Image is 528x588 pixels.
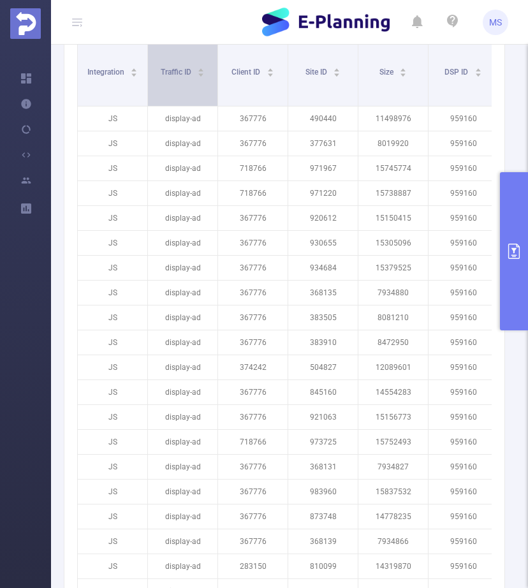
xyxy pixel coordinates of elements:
i: icon: caret-up [400,66,407,70]
p: JS [78,504,147,529]
p: 959160 [429,504,498,529]
p: 959160 [429,281,498,305]
p: 367776 [218,281,288,305]
p: 959160 [429,156,498,180]
p: 15745774 [358,156,428,180]
p: 14319870 [358,554,428,578]
p: 367776 [218,504,288,529]
i: icon: caret-down [400,71,407,75]
p: 718766 [218,181,288,205]
div: Sort [267,66,274,74]
div: Sort [399,66,407,74]
i: icon: caret-down [267,71,274,75]
p: 14778235 [358,504,428,529]
p: 367776 [218,107,288,131]
p: 8019920 [358,131,428,156]
span: MS [489,10,502,35]
p: 959160 [429,256,498,280]
p: JS [78,480,147,504]
p: 15156773 [358,405,428,429]
p: 367776 [218,231,288,255]
p: 504827 [288,355,358,379]
p: 15150415 [358,206,428,230]
i: icon: caret-up [131,66,138,70]
p: 959160 [429,405,498,429]
p: JS [78,405,147,429]
p: JS [78,256,147,280]
p: 367776 [218,380,288,404]
span: Size [379,68,395,77]
p: 367776 [218,256,288,280]
p: 959160 [429,455,498,479]
p: display-ad [148,504,217,529]
p: 367776 [218,480,288,504]
p: JS [78,455,147,479]
p: 374242 [218,355,288,379]
p: 959160 [429,206,498,230]
i: icon: caret-down [474,71,481,75]
i: icon: caret-up [267,66,274,70]
p: 973725 [288,430,358,454]
p: display-ad [148,231,217,255]
p: 921063 [288,405,358,429]
p: 810099 [288,554,358,578]
p: 959160 [429,355,498,379]
div: Sort [333,66,341,74]
p: display-ad [148,405,217,429]
p: 718766 [218,156,288,180]
p: 367776 [218,131,288,156]
p: 367776 [218,330,288,355]
p: 12089601 [358,355,428,379]
p: JS [78,380,147,404]
p: 718766 [218,430,288,454]
p: JS [78,305,147,330]
span: Site ID [305,68,329,77]
p: 959160 [429,231,498,255]
p: 959160 [429,181,498,205]
p: JS [78,430,147,454]
p: 845160 [288,380,358,404]
p: 959160 [429,430,498,454]
p: display-ad [148,380,217,404]
p: 934684 [288,256,358,280]
p: 283150 [218,554,288,578]
p: JS [78,231,147,255]
p: 490440 [288,107,358,131]
p: display-ad [148,330,217,355]
p: 8081210 [358,305,428,330]
p: 11498976 [358,107,428,131]
p: 367776 [218,455,288,479]
p: JS [78,554,147,578]
div: Sort [130,66,138,74]
p: display-ad [148,156,217,180]
p: 873748 [288,504,358,529]
p: 7934827 [358,455,428,479]
i: icon: caret-up [474,66,481,70]
p: 7934866 [358,529,428,554]
p: JS [78,181,147,205]
p: JS [78,107,147,131]
p: 367776 [218,206,288,230]
div: Sort [474,66,482,74]
p: 14554283 [358,380,428,404]
i: icon: caret-down [334,71,341,75]
p: 368139 [288,529,358,554]
p: 983960 [288,480,358,504]
p: display-ad [148,181,217,205]
i: icon: caret-down [198,71,205,75]
p: 959160 [429,330,498,355]
p: 959160 [429,380,498,404]
p: 383910 [288,330,358,355]
p: display-ad [148,281,217,305]
span: DSP ID [444,68,470,77]
i: icon: caret-up [334,66,341,70]
p: 971967 [288,156,358,180]
p: 959160 [429,554,498,578]
p: 368135 [288,281,358,305]
p: 959160 [429,305,498,330]
i: icon: caret-down [131,71,138,75]
p: display-ad [148,131,217,156]
p: 959160 [429,107,498,131]
p: JS [78,131,147,156]
p: 15738887 [358,181,428,205]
